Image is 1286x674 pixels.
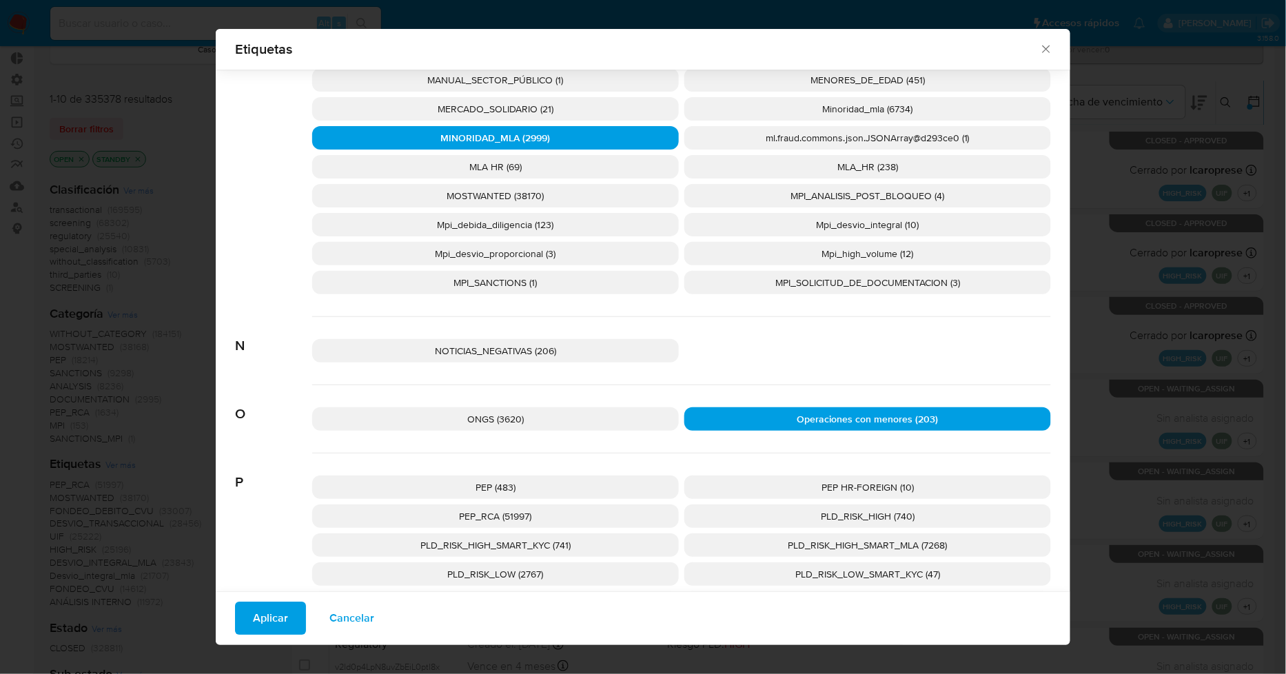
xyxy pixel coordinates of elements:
div: PLD_RISK_HIGH_SMART_KYC (741) [312,533,679,557]
span: PLD_RISK_LOW_SMART_KYC (47) [795,567,940,581]
span: MLA_HR (238) [837,160,898,174]
span: PEP_RCA (51997) [460,509,532,523]
span: PEP HR-FOREIGN (10) [821,480,914,494]
span: Minoridad_mla (6734) [823,102,913,116]
span: PEP (483) [476,480,516,494]
div: PLD_RISK_LOW (2767) [312,562,679,586]
span: Mpi_desvio_integral (10) [817,218,919,232]
div: Operaciones con menores (203) [684,407,1051,431]
div: MPI_SANCTIONS (1) [312,271,679,294]
div: PLD_RISK_LOW_SMART_KYC (47) [684,562,1051,586]
span: MLA HR (69) [469,160,522,174]
span: P [235,453,312,491]
div: MERCADO_SOLIDARIO (21) [312,97,679,121]
div: Mpi_desvio_proporcional (3) [312,242,679,265]
span: Mpi_desvio_proporcional (3) [436,247,556,261]
div: MPI_SOLICITUD_DE_DOCUMENTACION (3) [684,271,1051,294]
span: MOSTWANTED (38170) [447,189,544,203]
div: PLD_RISK_HIGH_SMART_MLA (7268) [684,533,1051,557]
span: MENORES_DE_EDAD (451) [810,73,925,87]
div: MOSTWANTED (38170) [312,184,679,207]
div: MPI_ANALISIS_POST_BLOQUEO (4) [684,184,1051,207]
span: MPI_ANALISIS_POST_BLOQUEO (4) [791,189,945,203]
span: Mpi_high_volume (12) [822,247,914,261]
div: ONGS (3620) [312,407,679,431]
span: N [235,317,312,354]
button: Aplicar [235,602,306,635]
div: PEP HR-FOREIGN (10) [684,476,1051,499]
span: MINORIDAD_MLA (2999) [441,131,551,145]
div: ml.fraud.commons.json.JSONArray@d293ce0 (1) [684,126,1051,150]
div: Minoridad_mla (6734) [684,97,1051,121]
span: Etiquetas [235,42,1039,56]
span: PLD_RISK_HIGH_SMART_KYC (741) [420,538,571,552]
span: PLD_RISK_HIGH (740) [821,509,915,523]
div: PEP_RCA (51997) [312,504,679,528]
span: MERCADO_SOLIDARIO (21) [438,102,553,116]
span: MPI_SOLICITUD_DE_DOCUMENTACION (3) [775,276,960,289]
div: MLA HR (69) [312,155,679,178]
span: Cancelar [329,604,374,634]
span: O [235,385,312,422]
span: Operaciones con menores (203) [797,412,939,426]
div: Mpi_high_volume (12) [684,242,1051,265]
span: Mpi_debida_diligencia (123) [438,218,554,232]
span: Aplicar [253,604,288,634]
div: PLD_RISK_HIGH (740) [684,504,1051,528]
div: Mpi_desvio_integral (10) [684,213,1051,236]
div: MLA_HR (238) [684,155,1051,178]
span: MPI_SANCTIONS (1) [454,276,538,289]
div: MANUAL_SECTOR_PÚBLICO (1) [312,68,679,92]
button: Cerrar [1039,42,1052,54]
div: PEP (483) [312,476,679,499]
span: ml.fraud.commons.json.JSONArray@d293ce0 (1) [766,131,970,145]
div: MINORIDAD_MLA (2999) [312,126,679,150]
span: NOTICIAS_NEGATIVAS (206) [435,344,556,358]
span: PLD_RISK_LOW (2767) [448,567,544,581]
div: NOTICIAS_NEGATIVAS (206) [312,339,679,362]
span: MANUAL_SECTOR_PÚBLICO (1) [428,73,564,87]
div: MENORES_DE_EDAD (451) [684,68,1051,92]
span: ONGS (3620) [467,412,524,426]
span: PLD_RISK_HIGH_SMART_MLA (7268) [788,538,948,552]
button: Cancelar [312,602,392,635]
div: Mpi_debida_diligencia (123) [312,213,679,236]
